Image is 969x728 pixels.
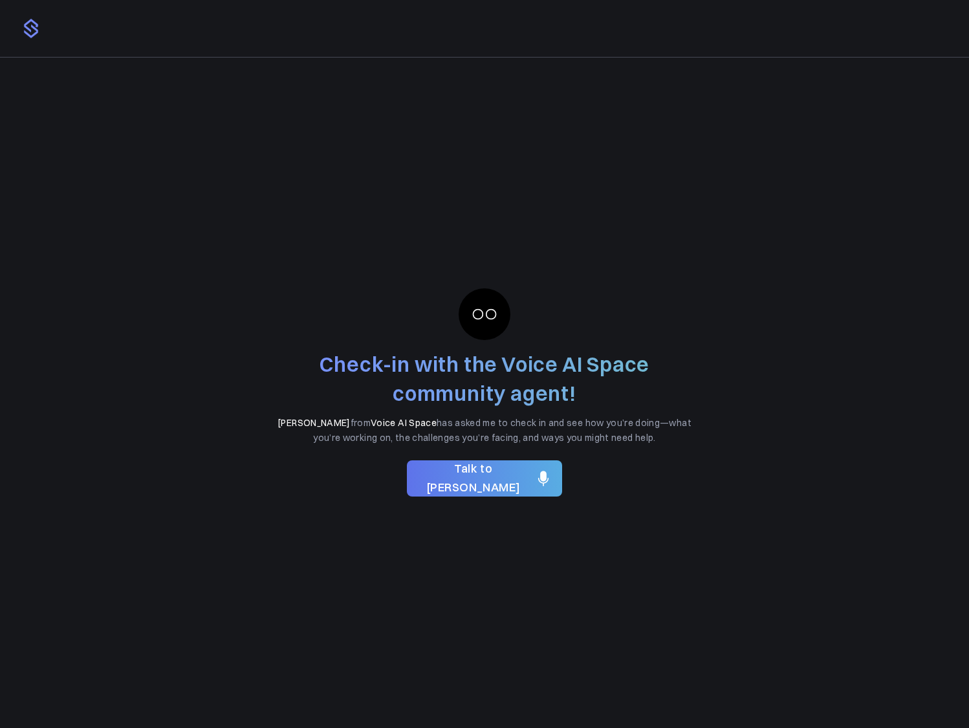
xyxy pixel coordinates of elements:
h1: Check-in with the Voice AI Space community agent! [273,350,696,409]
span: Talk to [PERSON_NAME] [417,460,530,497]
img: logo.png [21,18,41,39]
button: Talk to [PERSON_NAME] [407,460,562,497]
span: Voice AI Space [371,417,437,429]
p: from has asked me to check in and see how you’re doing—what you’re working on, the challenges you... [273,416,696,445]
img: 9mhdfgk8p09k1q6k3czsv07kq9ew [459,288,510,340]
span: [PERSON_NAME] [278,417,351,429]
